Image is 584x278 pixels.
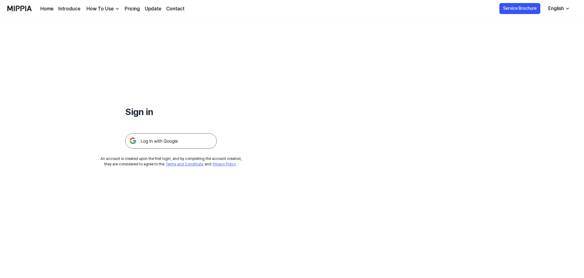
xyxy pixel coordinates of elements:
[125,105,217,119] h1: Sign in
[145,5,161,13] a: Update
[547,5,565,12] div: English
[85,5,120,13] button: How To Use
[115,6,120,11] img: down
[543,2,574,15] button: English
[166,162,203,166] a: Terms and Conditions
[125,5,140,13] a: Pricing
[85,5,115,13] div: How To Use
[213,162,236,166] a: Privacy Policy
[125,133,217,149] img: 구글 로그인 버튼
[166,5,184,13] a: Contact
[58,5,80,13] a: Introduce
[40,5,53,13] a: Home
[499,3,540,14] button: Service Brochure
[100,156,242,167] div: An account is created upon the first login, and by completing the account creation, they are cons...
